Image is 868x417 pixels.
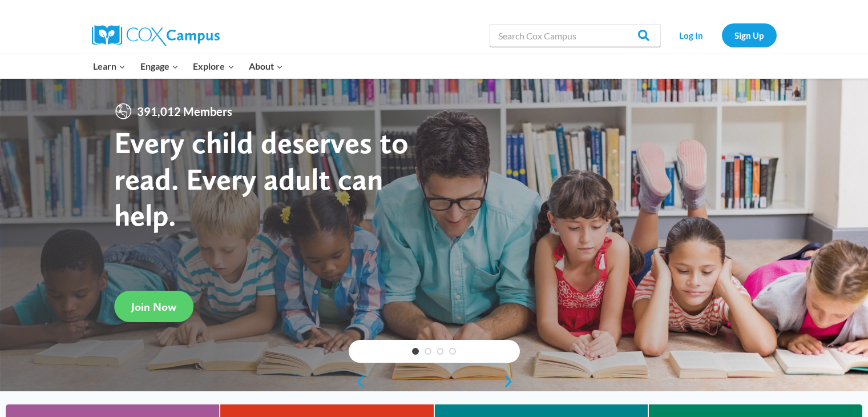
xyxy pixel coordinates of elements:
[667,23,777,47] nav: Secondary Navigation
[425,348,431,355] a: 2
[93,59,126,74] span: Learn
[490,24,661,47] input: Search Cox Campus
[722,23,777,47] a: Sign Up
[114,124,409,233] strong: Every child deserves to read. Every adult can help.
[193,59,234,74] span: Explore
[249,59,283,74] span: About
[449,348,456,355] a: 4
[412,348,419,355] a: 1
[131,300,176,314] span: Join Now
[503,375,520,388] a: next
[92,25,220,46] img: Cox Campus
[132,102,237,121] span: 391,012 Members
[86,54,290,78] nav: Primary Navigation
[349,370,520,393] div: content slider buttons
[437,348,444,355] a: 3
[667,23,716,47] a: Log In
[114,291,193,322] a: Join Now
[349,375,366,388] a: previous
[140,59,179,74] span: Engage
